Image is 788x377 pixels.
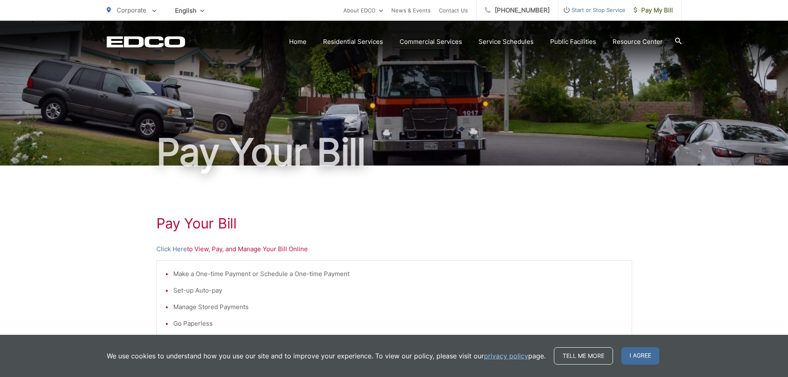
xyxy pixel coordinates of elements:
[169,3,211,18] span: English
[391,5,431,15] a: News & Events
[173,269,623,279] li: Make a One-time Payment or Schedule a One-time Payment
[323,37,383,47] a: Residential Services
[550,37,596,47] a: Public Facilities
[554,347,613,365] a: Tell me more
[107,36,185,48] a: EDCD logo. Return to the homepage.
[117,6,146,14] span: Corporate
[621,347,659,365] span: I agree
[289,37,307,47] a: Home
[107,132,682,173] h1: Pay Your Bill
[400,37,462,47] a: Commercial Services
[613,37,663,47] a: Resource Center
[173,286,623,295] li: Set-up Auto-pay
[156,244,187,254] a: Click Here
[173,319,623,329] li: Go Paperless
[439,5,468,15] a: Contact Us
[343,5,383,15] a: About EDCO
[479,37,534,47] a: Service Schedules
[107,351,546,361] p: We use cookies to understand how you use our site and to improve your experience. To view our pol...
[156,215,632,232] h1: Pay Your Bill
[484,351,528,361] a: privacy policy
[173,302,623,312] li: Manage Stored Payments
[156,244,632,254] p: to View, Pay, and Manage Your Bill Online
[634,5,673,15] span: Pay My Bill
